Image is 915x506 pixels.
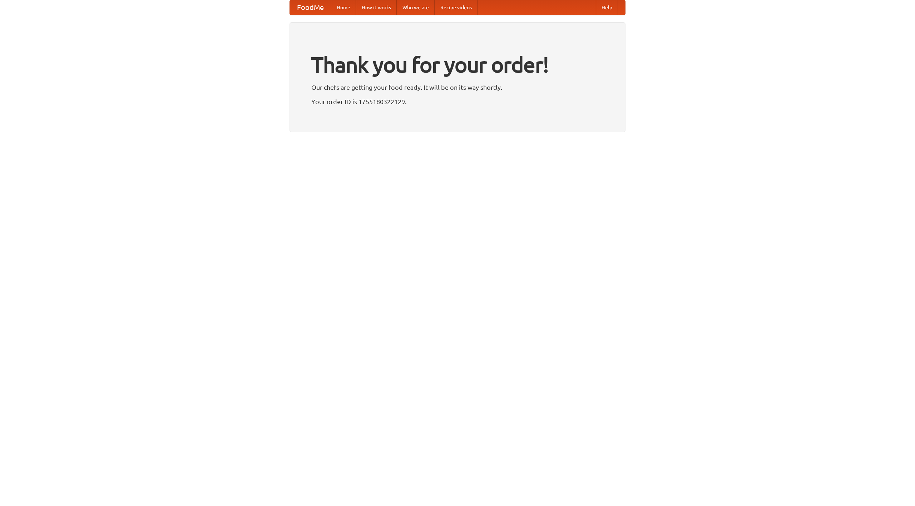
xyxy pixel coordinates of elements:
a: Recipe videos [435,0,478,15]
h1: Thank you for your order! [311,48,604,82]
p: Our chefs are getting your food ready. It will be on its way shortly. [311,82,604,93]
a: Who we are [397,0,435,15]
p: Your order ID is 1755180322129. [311,96,604,107]
a: Help [596,0,618,15]
a: FoodMe [290,0,331,15]
a: Home [331,0,356,15]
a: How it works [356,0,397,15]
